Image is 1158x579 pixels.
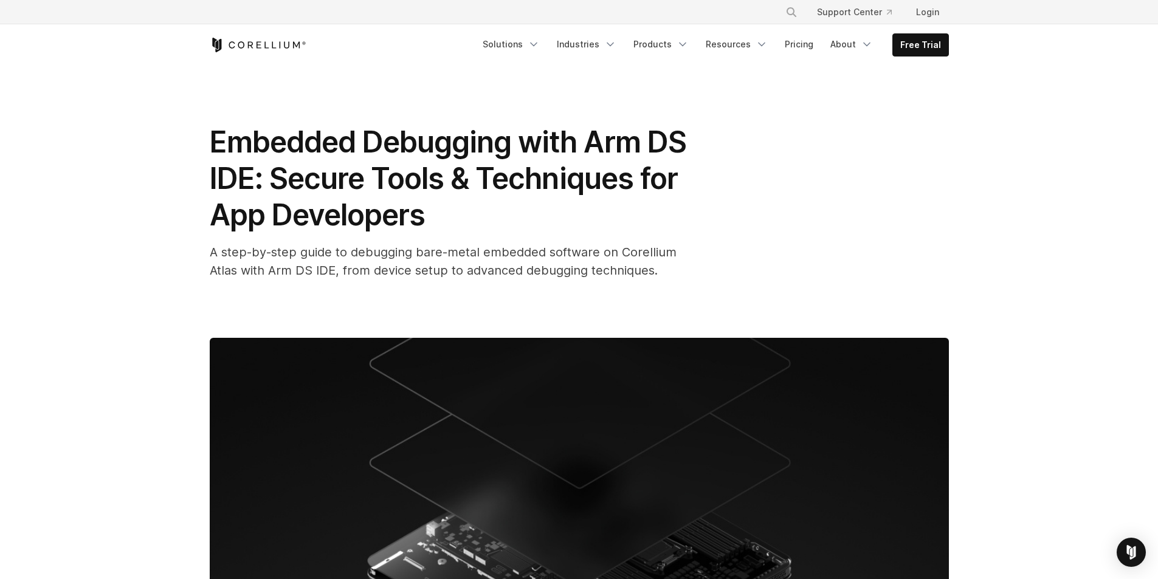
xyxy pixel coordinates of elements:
a: Support Center [807,1,901,23]
button: Search [781,1,802,23]
span: Embedded Debugging with Arm DS IDE: Secure Tools & Techniques for App Developers [210,124,686,233]
a: Resources [698,33,775,55]
a: Products [626,33,696,55]
a: Industries [550,33,624,55]
a: Corellium Home [210,38,306,52]
span: A step-by-step guide to debugging bare-metal embedded software on Corellium Atlas with Arm DS IDE... [210,245,677,278]
a: Free Trial [893,34,948,56]
div: Open Intercom Messenger [1117,538,1146,567]
a: Login [906,1,949,23]
div: Navigation Menu [475,33,949,57]
a: About [823,33,880,55]
a: Pricing [777,33,821,55]
a: Solutions [475,33,547,55]
div: Navigation Menu [771,1,949,23]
